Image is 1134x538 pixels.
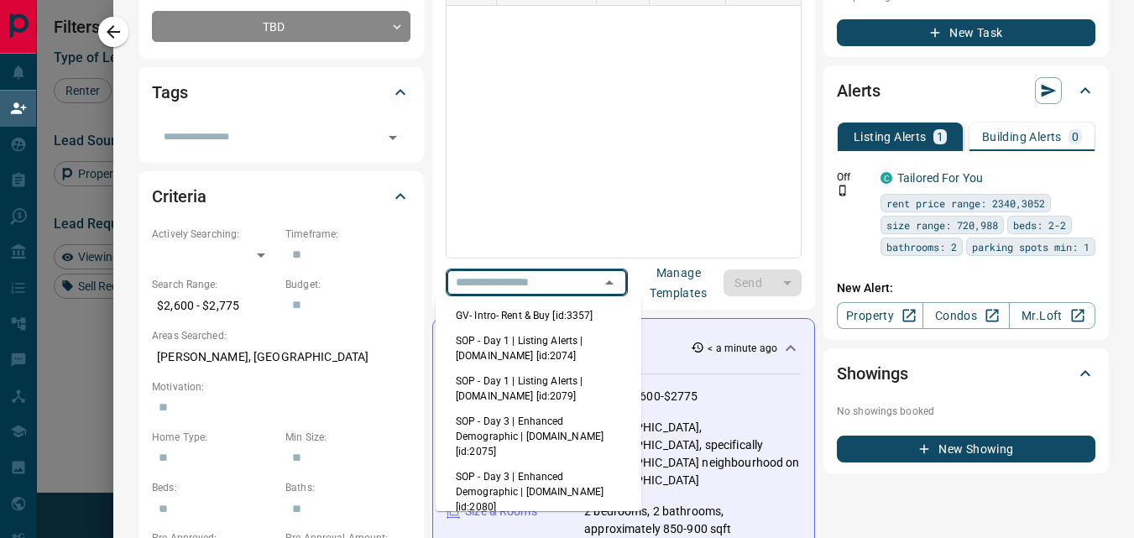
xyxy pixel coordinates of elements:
p: Motivation: [152,379,410,394]
p: 2 bedrooms, 2 bathrooms, approximately 850-900 sqft [584,503,801,538]
li: SOP - Day 1 | Listing Alerts | [DOMAIN_NAME] [id:2079] [436,368,641,409]
span: beds: 2-2 [1013,217,1066,233]
span: parking spots min: 1 [972,238,1090,255]
div: Showings [837,353,1095,394]
p: Beds: [152,480,277,495]
a: Property [837,302,923,329]
p: New Alert: [837,279,1095,297]
li: GV- Intro- Rent & Buy [id:3357] [436,303,641,328]
button: New Showing [837,436,1095,462]
p: Building Alerts [982,131,1062,143]
p: [PERSON_NAME], [GEOGRAPHIC_DATA] [152,343,410,371]
li: SOP - Day 3 | Enhanced Demographic | [DOMAIN_NAME] [id:2075] [436,409,641,464]
li: SOP - Day 3 | Enhanced Demographic | [DOMAIN_NAME] [id:2080] [436,464,641,520]
p: Baths: [285,480,410,495]
a: Mr.Loft [1009,302,1095,329]
p: 0 [1072,131,1079,143]
p: Timeframe: [285,227,410,242]
p: 1 [937,131,943,143]
button: New Task [837,19,1095,46]
span: bathrooms: 2 [886,238,957,255]
button: Close [598,271,621,295]
li: SOP - Day 1 | Listing Alerts | [DOMAIN_NAME] [id:2074] [436,328,641,368]
div: split button [724,269,802,296]
p: Off [837,170,870,185]
h2: Criteria [152,183,206,210]
button: Manage Templates [633,269,724,296]
span: size range: 720,988 [886,217,998,233]
p: No showings booked [837,404,1095,419]
a: Condos [922,302,1009,329]
p: $2,600 - $2,775 [152,292,277,320]
p: Size & Rooms [465,503,537,520]
p: Min Size: [285,430,410,445]
p: Listing Alerts [854,131,927,143]
p: Actively Searching: [152,227,277,242]
div: condos.ca [881,172,892,184]
h2: Showings [837,360,908,387]
div: TBD [152,11,410,42]
button: Open [381,126,405,149]
a: Tailored For You [897,171,983,185]
p: Home Type: [152,430,277,445]
p: Search Range: [152,277,277,292]
p: Areas Searched: [152,328,410,343]
p: < a minute ago [708,341,777,356]
div: Criteria [152,176,410,217]
div: Tags [152,72,410,112]
h2: Tags [152,79,187,106]
p: Budget: [285,277,410,292]
span: rent price range: 2340,3052 [886,195,1045,212]
div: Alerts [837,71,1095,111]
h2: Alerts [837,77,881,104]
svg: Push Notification Only [837,185,849,196]
p: [GEOGRAPHIC_DATA], [GEOGRAPHIC_DATA], specifically [GEOGRAPHIC_DATA] neighbourhood on [GEOGRAPHIC... [584,419,801,489]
